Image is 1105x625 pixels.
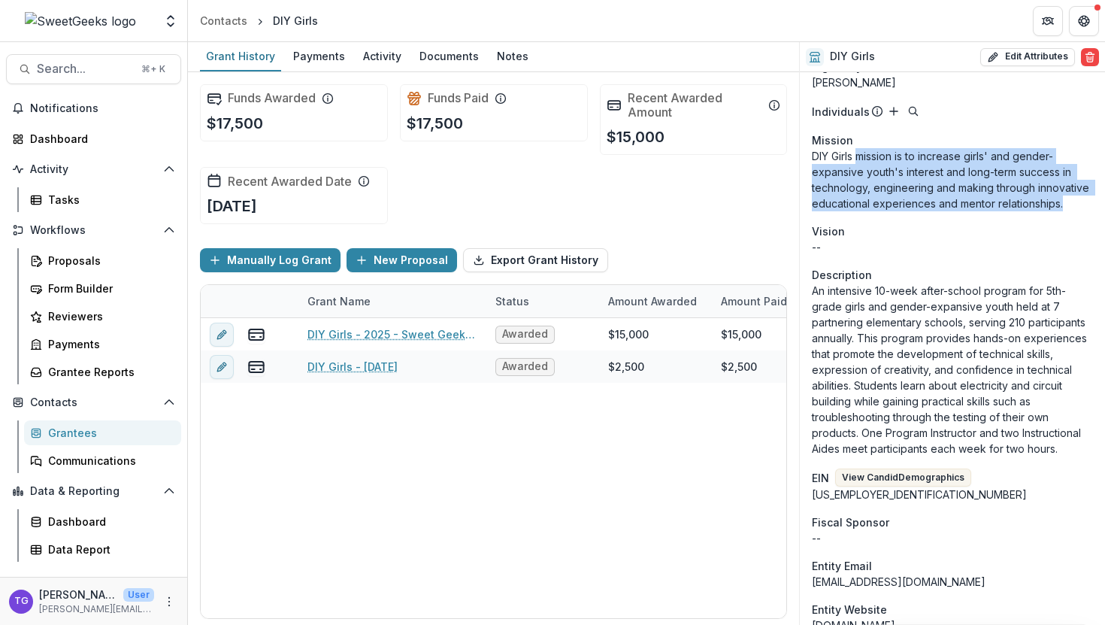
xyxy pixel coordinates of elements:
[980,48,1075,66] button: Edit Attributes
[194,10,253,32] a: Contacts
[30,485,157,498] span: Data & Reporting
[30,163,157,176] span: Activity
[307,359,398,375] a: DIY Girls - [DATE]
[200,13,247,29] div: Contacts
[30,396,157,409] span: Contacts
[48,308,169,324] div: Reviewers
[6,479,181,503] button: Open Data & Reporting
[608,359,644,375] div: $2,500
[812,514,889,530] span: Fiscal Sponsor
[30,224,157,237] span: Workflows
[48,514,169,529] div: Dashboard
[247,326,265,344] button: view-payments
[502,360,548,373] span: Awarded
[160,6,181,36] button: Open entity switcher
[6,126,181,151] a: Dashboard
[200,45,281,67] div: Grant History
[812,530,1093,546] div: --
[1033,6,1063,36] button: Partners
[812,148,1093,211] p: DIY Girls mission is to increase girls' and gender-expansive youth's interest and long-term succe...
[599,285,712,317] div: Amount Awarded
[39,587,117,602] p: [PERSON_NAME]
[24,248,181,273] a: Proposals
[357,42,407,71] a: Activity
[200,42,281,71] a: Grant History
[24,187,181,212] a: Tasks
[307,326,477,342] a: DIY Girls - 2025 - Sweet Geeks Foundation Grant Application
[830,50,875,63] h2: DIY Girls
[812,104,870,120] p: Individuals
[24,276,181,301] a: Form Builder
[200,248,341,272] button: Manually Log Grant
[48,542,169,557] div: Data Report
[194,10,324,32] nav: breadcrumb
[6,157,181,181] button: Open Activity
[24,537,181,562] a: Data Report
[123,588,154,602] p: User
[463,248,608,272] button: Export Grant History
[228,174,352,189] h2: Recent Awarded Date
[6,218,181,242] button: Open Workflows
[357,45,407,67] div: Activity
[24,509,181,534] a: Dashboard
[24,360,181,384] a: Grantee Reports
[712,285,825,317] div: Amount Paid
[24,448,181,473] a: Communications
[721,293,787,309] p: Amount Paid
[407,112,463,135] p: $17,500
[812,558,872,574] span: Entity Email
[6,54,181,84] button: Search...
[24,304,181,329] a: Reviewers
[1081,48,1099,66] button: Delete
[138,61,168,77] div: ⌘ + K
[273,13,318,29] div: DIY Girls
[428,91,489,105] h2: Funds Paid
[812,132,853,148] span: Mission
[298,285,486,317] div: Grant Name
[721,359,757,375] div: $2,500
[6,96,181,120] button: Notifications
[48,425,169,441] div: Grantees
[48,364,169,380] div: Grantee Reports
[812,239,1093,255] p: --
[287,45,351,67] div: Payments
[247,358,265,376] button: view-payments
[25,12,136,30] img: SweetGeeks logo
[812,574,1093,590] div: [EMAIL_ADDRESS][DOMAIN_NAME]
[14,596,29,606] div: Theresa Gartland
[812,267,872,283] span: Description
[347,248,457,272] button: New Proposal
[228,91,316,105] h2: Funds Awarded
[812,602,887,617] span: Entity Website
[812,283,1093,457] p: An intensive 10-week after-school program for 5th-grade girls and gender-expansive youth held at ...
[37,62,132,76] span: Search...
[210,323,234,347] button: edit
[904,102,922,120] button: Search
[491,42,534,71] a: Notes
[502,328,548,341] span: Awarded
[721,326,761,342] div: $15,000
[30,102,175,115] span: Notifications
[298,293,380,309] div: Grant Name
[812,223,845,239] span: Vision
[160,593,178,611] button: More
[812,470,829,486] p: EIN
[607,126,665,148] p: $15,000
[30,131,169,147] div: Dashboard
[599,293,706,309] div: Amount Awarded
[486,285,599,317] div: Status
[413,42,485,71] a: Documents
[287,42,351,71] a: Payments
[6,390,181,414] button: Open Contacts
[48,192,169,208] div: Tasks
[24,420,181,445] a: Grantees
[207,112,263,135] p: $17,500
[1069,6,1099,36] button: Get Help
[812,74,1093,90] div: [PERSON_NAME]
[486,293,538,309] div: Status
[48,253,169,269] div: Proposals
